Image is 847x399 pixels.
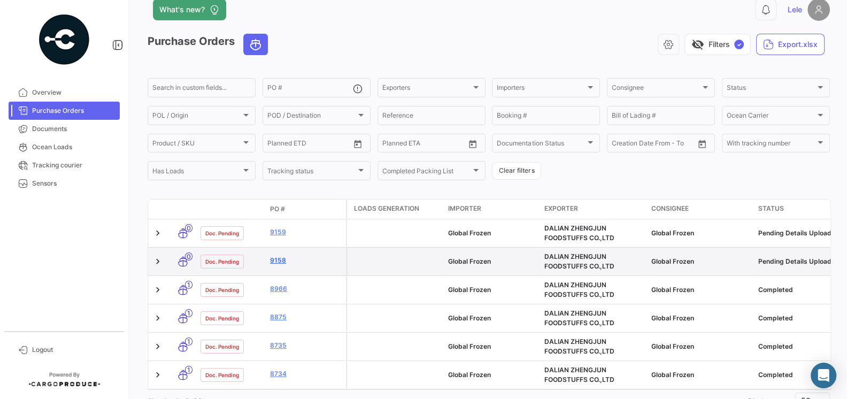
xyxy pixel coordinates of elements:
[651,229,694,237] span: Global Frozen
[651,257,694,265] span: Global Frozen
[152,341,163,352] a: Expand/Collapse Row
[350,136,366,152] button: Open calendar
[758,204,784,213] span: Status
[651,204,689,213] span: Consignee
[492,162,541,180] button: Clear filters
[651,286,694,294] span: Global Frozen
[647,199,754,219] datatable-header-cell: Consignee
[9,102,120,120] a: Purchase Orders
[185,366,192,374] span: 1
[651,314,694,322] span: Global Frozen
[152,141,241,149] span: Product / SKU
[9,83,120,102] a: Overview
[152,256,163,267] a: Expand/Collapse Row
[152,113,241,121] span: POL / Origin
[544,252,614,270] span: DALIAN ZHENGJUN FOODSTUFFS CO.,LTD
[185,224,192,232] span: 0
[152,370,163,380] a: Expand/Collapse Row
[205,371,239,379] span: Doc. Pending
[32,142,115,152] span: Ocean Loads
[270,204,285,214] span: PO #
[651,342,694,350] span: Global Frozen
[651,371,694,379] span: Global Frozen
[727,113,815,121] span: Ocean Carrier
[290,141,329,149] input: To
[270,369,342,379] a: 8734
[465,136,481,152] button: Open calendar
[9,138,120,156] a: Ocean Loads
[544,337,614,355] span: DALIAN ZHENGJUN FOODSTUFFS CO.,LTD
[32,88,115,97] span: Overview
[267,168,356,176] span: Tracking status
[32,106,115,116] span: Purchase Orders
[540,199,647,219] datatable-header-cell: Exporter
[405,141,444,149] input: To
[196,205,266,213] datatable-header-cell: Doc. Status
[185,337,192,346] span: 1
[170,205,196,213] datatable-header-cell: Transport mode
[544,366,614,383] span: DALIAN ZHENGJUN FOODSTUFFS CO.,LTD
[448,314,491,322] span: Global Frozen
[444,199,540,219] datatable-header-cell: Importer
[756,34,825,55] button: Export.xlsx
[544,309,614,327] span: DALIAN ZHENGJUN FOODSTUFFS CO.,LTD
[354,204,419,213] span: Loads generation
[152,313,163,324] a: Expand/Collapse Row
[32,179,115,188] span: Sensors
[205,257,239,266] span: Doc. Pending
[634,141,673,149] input: To
[544,224,614,242] span: DALIAN ZHENGJUN FOODSTUFFS CO.,LTD
[727,86,815,93] span: Status
[267,113,356,121] span: POD / Destination
[694,136,710,152] button: Open calendar
[544,204,578,213] span: Exporter
[691,38,704,51] span: visibility_off
[148,34,271,55] h3: Purchase Orders
[152,228,163,239] a: Expand/Collapse Row
[448,342,491,350] span: Global Frozen
[270,341,342,350] a: 8735
[382,86,471,93] span: Exporters
[9,174,120,193] a: Sensors
[348,199,444,219] datatable-header-cell: Loads generation
[727,141,815,149] span: With tracking number
[205,314,239,323] span: Doc. Pending
[448,204,481,213] span: Importer
[448,229,491,237] span: Global Frozen
[32,345,115,355] span: Logout
[448,286,491,294] span: Global Frozen
[185,252,192,260] span: 0
[382,141,397,149] input: From
[788,4,802,15] span: Lele
[270,256,342,265] a: 9158
[734,40,744,49] span: ✓
[270,227,342,237] a: 9159
[612,141,627,149] input: From
[32,124,115,134] span: Documents
[152,168,241,176] span: Has Loads
[684,34,751,55] button: visibility_offFilters✓
[159,4,205,15] span: What's new?
[270,284,342,294] a: 8966
[270,312,342,322] a: 8875
[612,86,700,93] span: Consignee
[544,281,614,298] span: DALIAN ZHENGJUN FOODSTUFFS CO.,LTD
[205,342,239,351] span: Doc. Pending
[185,309,192,317] span: 1
[267,141,282,149] input: From
[811,363,836,388] div: Abrir Intercom Messenger
[205,286,239,294] span: Doc. Pending
[9,156,120,174] a: Tracking courier
[32,160,115,170] span: Tracking courier
[448,257,491,265] span: Global Frozen
[205,229,239,237] span: Doc. Pending
[37,13,91,66] img: powered-by.png
[497,141,586,149] span: Documentation Status
[9,120,120,138] a: Documents
[152,285,163,295] a: Expand/Collapse Row
[244,34,267,55] button: Ocean
[382,168,471,176] span: Completed Packing List
[266,200,346,218] datatable-header-cell: PO #
[185,281,192,289] span: 1
[497,86,586,93] span: Importers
